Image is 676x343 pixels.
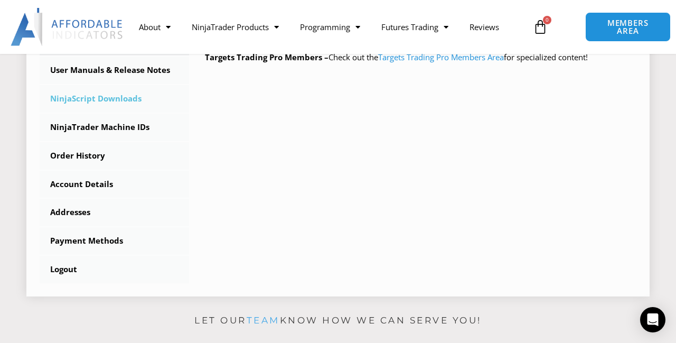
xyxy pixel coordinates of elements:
[585,12,671,42] a: MEMBERS AREA
[371,15,459,39] a: Futures Trading
[40,171,189,198] a: Account Details
[40,256,189,283] a: Logout
[640,307,665,332] div: Open Intercom Messenger
[11,8,124,46] img: LogoAI | Affordable Indicators – NinjaTrader
[205,50,637,65] p: Check out the for specialized content!
[517,12,564,42] a: 0
[128,15,181,39] a: About
[40,114,189,141] a: NinjaTrader Machine IDs
[128,15,527,39] nav: Menu
[40,28,189,283] nav: Account pages
[378,52,504,62] a: Targets Trading Pro Members Area
[205,52,328,62] strong: Targets Trading Pro Members –
[543,16,551,24] span: 0
[596,19,660,35] span: MEMBERS AREA
[247,315,280,326] a: team
[181,15,289,39] a: NinjaTrader Products
[40,199,189,226] a: Addresses
[40,85,189,113] a: NinjaScript Downloads
[289,15,371,39] a: Programming
[40,142,189,170] a: Order History
[40,57,189,84] a: User Manuals & Release Notes
[459,15,510,39] a: Reviews
[40,227,189,255] a: Payment Methods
